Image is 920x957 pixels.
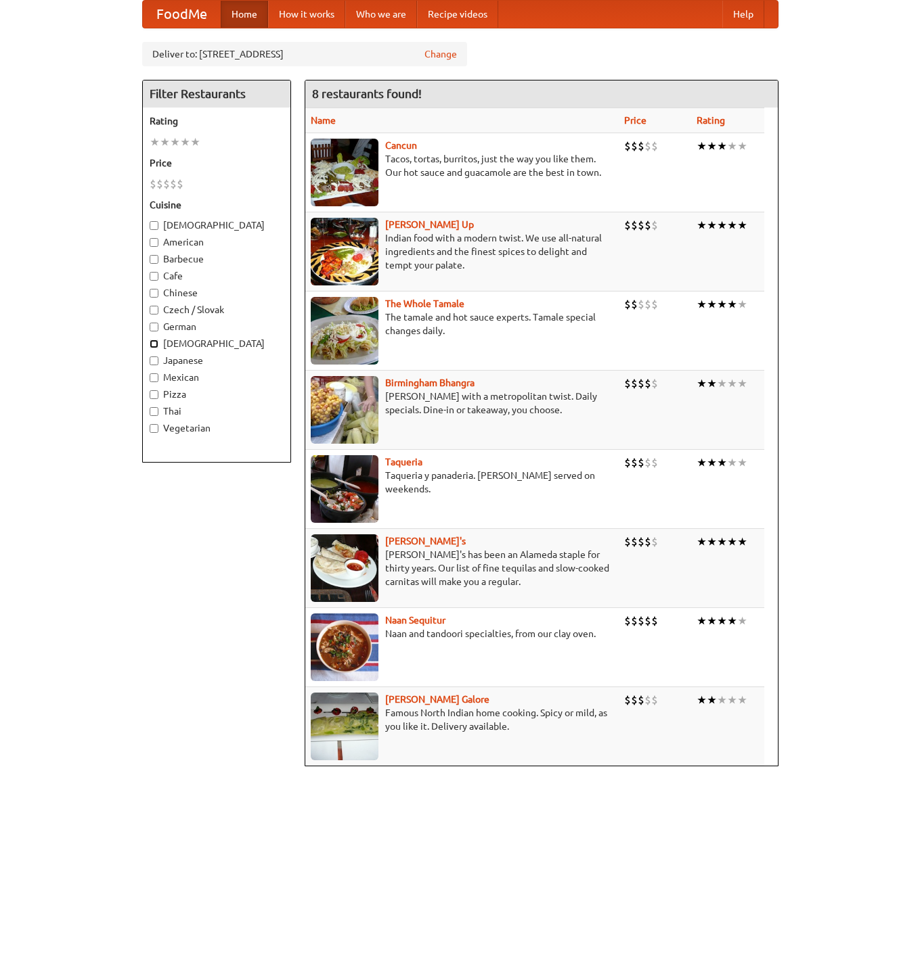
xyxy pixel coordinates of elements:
[631,613,638,628] li: $
[311,706,613,733] p: Famous North Indian home cooking. Spicy or mild, as you like it. Delivery available.
[311,115,336,126] a: Name
[311,534,378,602] img: pedros.jpg
[150,218,284,232] label: [DEMOGRAPHIC_DATA]
[150,388,284,401] label: Pizza
[638,218,644,233] li: $
[644,693,651,707] li: $
[311,627,613,640] p: Naan and tandoori specialties, from our clay oven.
[717,613,727,628] li: ★
[727,139,737,154] li: ★
[150,238,158,247] input: American
[170,135,180,149] li: ★
[727,693,737,707] li: ★
[150,407,158,416] input: Thai
[311,310,613,337] p: The tamale and hot sauce experts. Tamale special changes daily.
[737,613,747,628] li: ★
[644,455,651,470] li: $
[624,115,647,126] a: Price
[631,693,638,707] li: $
[707,613,717,628] li: ★
[727,534,737,549] li: ★
[143,1,221,28] a: FoodMe
[311,548,613,588] p: [PERSON_NAME]'s has been an Alameda staple for thirty years. Our list of fine tequilas and slow-c...
[150,114,284,128] h5: Rating
[311,139,378,206] img: cancun.jpg
[651,693,658,707] li: $
[631,139,638,154] li: $
[150,235,284,249] label: American
[707,376,717,391] li: ★
[717,455,727,470] li: ★
[737,455,747,470] li: ★
[707,455,717,470] li: ★
[180,135,190,149] li: ★
[150,421,284,435] label: Vegetarian
[737,376,747,391] li: ★
[190,135,200,149] li: ★
[150,354,284,367] label: Japanese
[177,177,183,191] li: $
[727,376,737,391] li: ★
[311,376,378,444] img: bhangra.jpg
[737,693,747,707] li: ★
[150,306,158,314] input: Czech / Slovak
[150,320,284,333] label: German
[638,297,644,312] li: $
[651,297,658,312] li: $
[717,218,727,233] li: ★
[311,218,378,285] img: curryup.jpg
[624,534,631,549] li: $
[651,534,658,549] li: $
[311,297,378,365] img: wholetamale.jpg
[737,139,747,154] li: ★
[727,613,737,628] li: ★
[638,455,644,470] li: $
[707,297,717,312] li: ★
[150,252,284,266] label: Barbecue
[150,286,284,300] label: Chinese
[385,694,489,705] a: [PERSON_NAME] Galore
[697,613,707,628] li: ★
[644,297,651,312] li: $
[707,218,717,233] li: ★
[644,534,651,549] li: $
[163,177,170,191] li: $
[150,303,284,317] label: Czech / Slovak
[717,139,727,154] li: ★
[150,255,158,264] input: Barbecue
[737,218,747,233] li: ★
[150,156,284,170] h5: Price
[697,139,707,154] li: ★
[717,297,727,312] li: ★
[624,693,631,707] li: $
[385,140,417,151] b: Cancun
[311,231,613,272] p: Indian food with a modern twist. We use all-natural ingredients and the finest spices to delight ...
[717,534,727,549] li: ★
[311,152,613,179] p: Tacos, tortas, burritos, just the way you like them. Our hot sauce and guacamole are the best in ...
[424,47,457,61] a: Change
[631,376,638,391] li: $
[651,376,658,391] li: $
[385,298,464,309] a: The Whole Tamale
[385,615,445,626] b: Naan Sequitur
[143,80,290,108] h4: Filter Restaurants
[150,177,156,191] li: $
[385,377,475,388] b: Birmingham Bhangra
[311,455,378,523] img: taqueria.jpg
[631,455,638,470] li: $
[624,218,631,233] li: $
[312,87,422,100] ng-pluralize: 8 restaurants found!
[717,376,727,391] li: ★
[722,1,764,28] a: Help
[624,455,631,470] li: $
[160,135,170,149] li: ★
[385,536,466,546] b: [PERSON_NAME]'s
[150,340,158,348] input: [DEMOGRAPHIC_DATA]
[638,139,644,154] li: $
[142,42,467,66] div: Deliver to: [STREET_ADDRESS]
[644,376,651,391] li: $
[624,376,631,391] li: $
[651,455,658,470] li: $
[170,177,177,191] li: $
